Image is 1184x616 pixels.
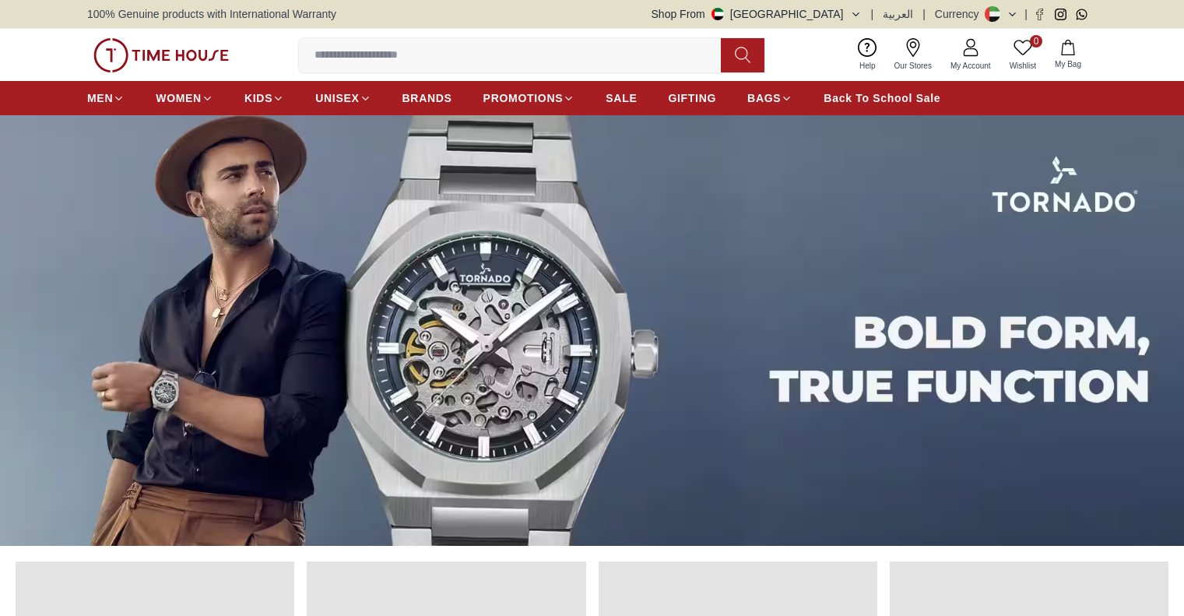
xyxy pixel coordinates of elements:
[888,60,938,72] span: Our Stores
[244,90,272,106] span: KIDS
[483,90,564,106] span: PROMOTIONS
[668,90,716,106] span: GIFTING
[87,90,113,106] span: MEN
[402,90,452,106] span: BRANDS
[1055,9,1066,20] a: Instagram
[850,35,885,75] a: Help
[156,90,202,106] span: WOMEN
[1003,60,1042,72] span: Wishlist
[1030,35,1042,48] span: 0
[668,84,716,112] a: GIFTING
[824,90,940,106] span: Back To School Sale
[747,84,792,112] a: BAGS
[1000,35,1045,75] a: 0Wishlist
[483,84,575,112] a: PROMOTIONS
[93,38,229,72] img: ...
[935,6,985,22] div: Currency
[87,6,336,22] span: 100% Genuine products with International Warranty
[315,84,371,112] a: UNISEX
[747,90,781,106] span: BAGS
[1034,9,1045,20] a: Facebook
[853,60,882,72] span: Help
[711,8,724,20] img: United Arab Emirates
[156,84,213,112] a: WOMEN
[606,84,637,112] a: SALE
[922,6,926,22] span: |
[1045,37,1091,73] button: My Bag
[944,60,997,72] span: My Account
[883,6,913,22] button: العربية
[244,84,284,112] a: KIDS
[1024,6,1028,22] span: |
[606,90,637,106] span: SALE
[885,35,941,75] a: Our Stores
[1049,58,1087,70] span: My Bag
[402,84,452,112] a: BRANDS
[315,90,359,106] span: UNISEX
[871,6,874,22] span: |
[87,84,125,112] a: MEN
[1076,9,1087,20] a: Whatsapp
[652,6,862,22] button: Shop From[GEOGRAPHIC_DATA]
[824,84,940,112] a: Back To School Sale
